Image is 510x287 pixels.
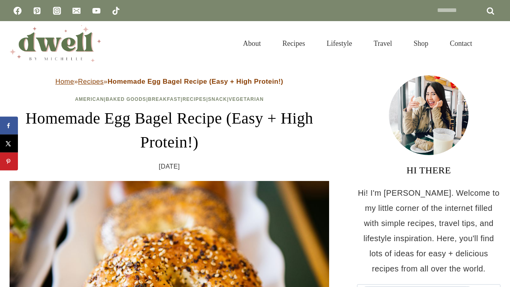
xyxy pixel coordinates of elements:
[232,29,272,57] a: About
[106,96,146,102] a: Baked Goods
[75,96,264,102] span: | | | | |
[108,3,124,19] a: TikTok
[10,25,101,62] img: DWELL by michelle
[29,3,45,19] a: Pinterest
[316,29,363,57] a: Lifestyle
[357,163,500,177] h3: HI THERE
[78,78,104,85] a: Recipes
[182,96,206,102] a: Recipes
[487,37,500,50] button: View Search Form
[403,29,439,57] a: Shop
[88,3,104,19] a: YouTube
[232,29,483,57] nav: Primary Navigation
[49,3,65,19] a: Instagram
[148,96,180,102] a: Breakfast
[439,29,483,57] a: Contact
[108,78,283,85] strong: Homemade Egg Bagel Recipe (Easy + High Protein!)
[10,106,329,154] h1: Homemade Egg Bagel Recipe (Easy + High Protein!)
[229,96,264,102] a: Vegetarian
[363,29,403,57] a: Travel
[55,78,283,85] span: » »
[272,29,316,57] a: Recipes
[10,3,25,19] a: Facebook
[75,96,104,102] a: American
[208,96,227,102] a: Snack
[55,78,74,85] a: Home
[69,3,84,19] a: Email
[159,161,180,173] time: [DATE]
[357,185,500,276] p: Hi! I'm [PERSON_NAME]. Welcome to my little corner of the internet filled with simple recipes, tr...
